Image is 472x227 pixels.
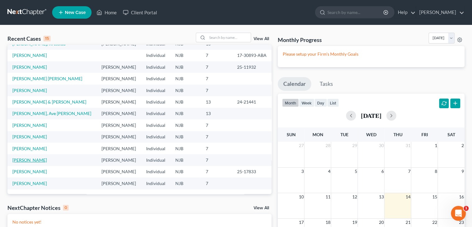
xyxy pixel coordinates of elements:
[170,85,201,96] td: NJB
[97,131,141,143] td: [PERSON_NAME]
[93,7,120,18] a: Home
[12,76,82,81] a: [PERSON_NAME] [PERSON_NAME]
[351,142,357,149] span: 29
[232,96,271,108] td: 24-21441
[278,77,311,91] a: Calendar
[421,132,428,137] span: Fri
[170,131,201,143] td: NJB
[12,53,47,58] a: [PERSON_NAME]
[170,96,201,108] td: NJB
[286,132,295,137] span: Sun
[299,99,314,107] button: week
[232,61,271,73] td: 25-11932
[416,7,464,18] a: [PERSON_NAME]
[378,219,384,226] span: 20
[393,132,402,137] span: Thu
[434,142,438,149] span: 1
[141,143,170,154] td: Individual
[327,7,384,18] input: Search by name...
[201,166,232,178] td: 7
[254,206,269,210] a: View All
[300,168,304,175] span: 3
[97,178,141,189] td: [PERSON_NAME]
[325,193,331,201] span: 11
[461,168,465,175] span: 9
[65,10,86,15] span: New Case
[351,193,357,201] span: 12
[201,73,232,84] td: 7
[170,50,201,61] td: NJB
[43,36,51,41] div: 15
[458,219,465,226] span: 23
[120,7,160,18] a: Client Portal
[141,178,170,189] td: Individual
[97,143,141,154] td: [PERSON_NAME]
[340,132,348,137] span: Tue
[325,142,331,149] span: 28
[170,178,201,189] td: NJB
[12,169,47,174] a: [PERSON_NAME]
[298,142,304,149] span: 27
[431,219,438,226] span: 22
[201,119,232,131] td: 7
[405,193,411,201] span: 14
[282,99,299,107] button: month
[63,205,69,211] div: 0
[7,35,51,42] div: Recent Cases
[232,50,271,61] td: 17-30893-ABA
[298,219,304,226] span: 17
[12,88,47,93] a: [PERSON_NAME]
[458,193,465,201] span: 16
[12,111,91,116] a: [PERSON_NAME], Ave [PERSON_NAME]
[354,168,357,175] span: 5
[97,119,141,131] td: [PERSON_NAME]
[405,219,411,226] span: 21
[464,206,469,211] span: 1
[201,154,232,166] td: 7
[12,64,47,70] a: [PERSON_NAME]
[434,168,438,175] span: 8
[141,50,170,61] td: Individual
[278,36,322,44] h3: Monthly Progress
[141,166,170,178] td: Individual
[12,181,47,186] a: [PERSON_NAME]
[97,166,141,178] td: [PERSON_NAME]
[451,206,466,221] iframe: Intercom live chat
[361,112,381,119] h2: [DATE]
[170,119,201,131] td: NJB
[201,131,232,143] td: 7
[201,96,232,108] td: 13
[97,154,141,166] td: [PERSON_NAME]
[461,142,465,149] span: 2
[201,50,232,61] td: 7
[97,108,141,119] td: [PERSON_NAME]
[283,51,460,57] p: Please setup your Firm's Monthly Goals
[447,132,455,137] span: Sat
[12,123,47,128] a: [PERSON_NAME]
[207,33,251,42] input: Search by name...
[141,96,170,108] td: Individual
[12,41,65,46] a: [PERSON_NAME], Kressida
[170,61,201,73] td: NJB
[170,143,201,154] td: NJB
[12,157,47,163] a: [PERSON_NAME]
[298,193,304,201] span: 10
[170,166,201,178] td: NJB
[254,37,269,41] a: View All
[378,193,384,201] span: 13
[312,132,323,137] span: Mon
[201,85,232,96] td: 7
[7,204,69,211] div: NextChapter Notices
[395,7,416,18] a: Help
[97,73,141,84] td: [PERSON_NAME]
[201,108,232,119] td: 13
[141,154,170,166] td: Individual
[97,85,141,96] td: [PERSON_NAME]
[378,142,384,149] span: 30
[170,108,201,119] td: NJB
[12,146,47,151] a: [PERSON_NAME]
[12,99,86,104] a: [PERSON_NAME] & [PERSON_NAME]
[97,61,141,73] td: [PERSON_NAME]
[327,168,331,175] span: 4
[314,77,339,91] a: Tasks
